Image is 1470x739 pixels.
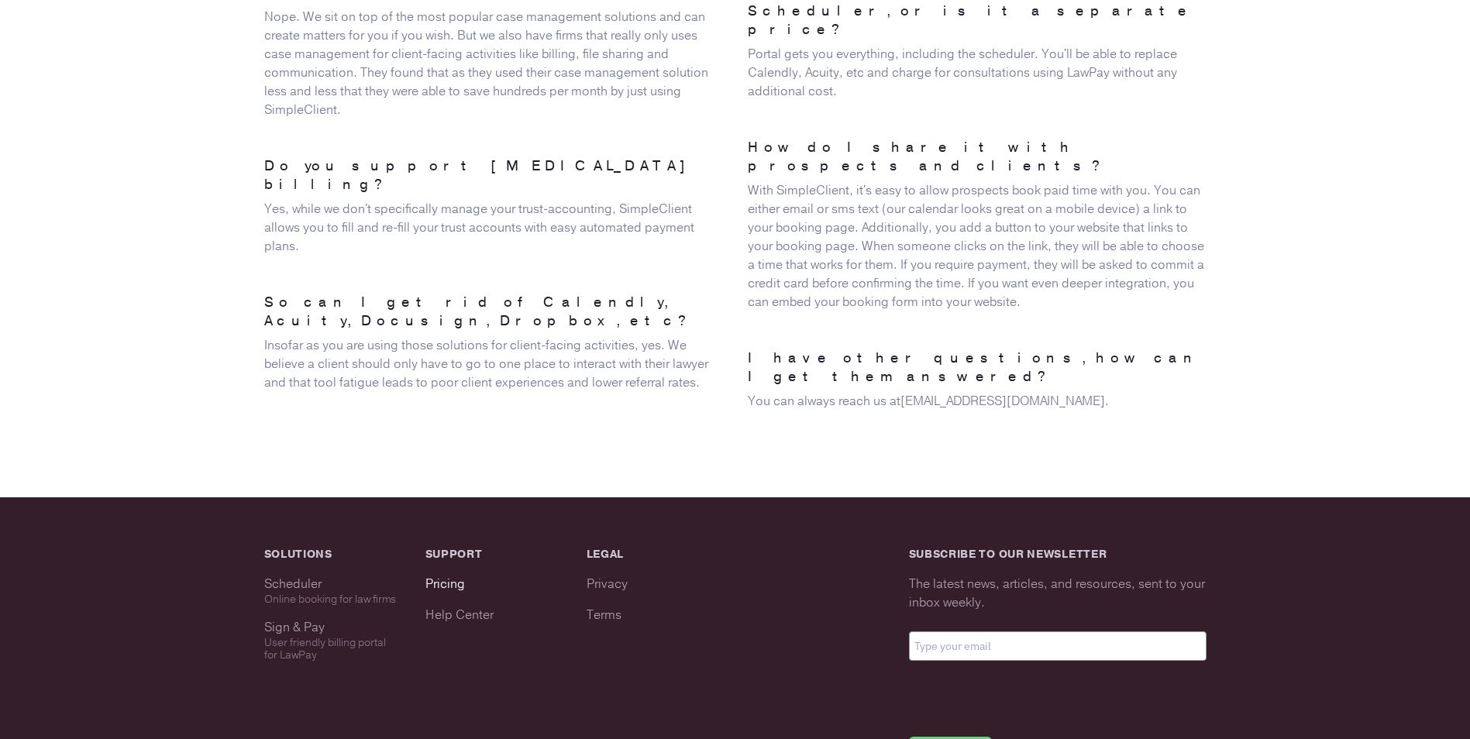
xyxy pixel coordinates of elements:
a: Sign & Pay User friendly billing portal for LawPay [264,618,401,662]
dt: So can I get rid of Calendly, Acuity, Docusign, Dropbox, etc? [264,293,723,330]
a: Terms [587,607,621,624]
a: Privacy [587,576,628,593]
h4: Subscribe to our newsletter [909,547,1207,562]
p: Portal gets you everything, including the scheduler. You'll be able to replace Calendly, Acuity, ... [748,45,1207,101]
div: User friendly billing portal for LawPay [264,637,401,662]
p: Yes, while we don't specifically manage your trust-accounting, SimpleClient allows you to fill an... [264,200,723,256]
dt: How do I share it with prospects and clients? [748,138,1207,175]
div: Online booking for law firms [264,593,401,606]
dt: Do you support [MEDICAL_DATA] billing? [264,156,723,194]
dt: I have other questions, how can I get them answered? [748,349,1207,386]
h4: Legal [587,547,723,562]
p: With SimpleClient, it's easy to allow prospects book paid time with you. You can either email or ... [748,181,1207,311]
a: Pricing [425,576,465,593]
a: Help Center [425,607,494,624]
a: [EMAIL_ADDRESS][DOMAIN_NAME] [900,393,1105,410]
iframe: reCAPTCHA [909,669,1145,729]
p: Nope. We sit on top of the most popular case management solutions and can create matters for you ... [264,8,723,119]
h4: Support [425,547,562,562]
div: Scheduler [264,575,401,593]
p: You can always reach us at . [748,392,1207,411]
input: Type your email [909,631,1207,661]
h4: Solutions [264,547,401,562]
p: Insofar as you are using those solutions for client-facing activities, yes. We believe a client s... [264,336,723,392]
a: Scheduler Online booking for law firms [264,575,401,606]
div: Sign & Pay [264,618,401,637]
p: The latest news, articles, and resources, sent to your inbox weekly. [909,575,1207,612]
